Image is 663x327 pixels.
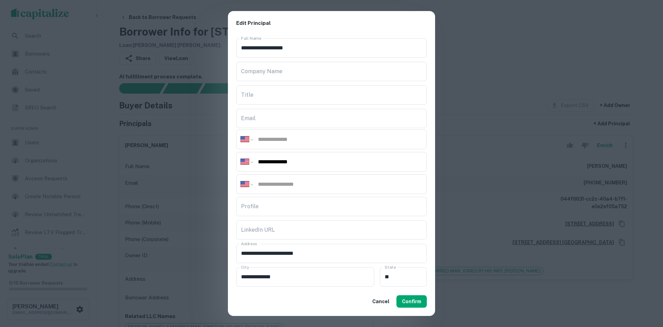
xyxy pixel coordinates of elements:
button: Confirm [396,295,427,308]
label: Full Name [241,35,261,41]
button: Cancel [369,295,392,308]
label: City [241,264,249,270]
label: Address [241,241,257,247]
label: State [385,264,396,270]
iframe: Chat Widget [628,272,663,305]
h2: Edit Principal [228,11,435,36]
